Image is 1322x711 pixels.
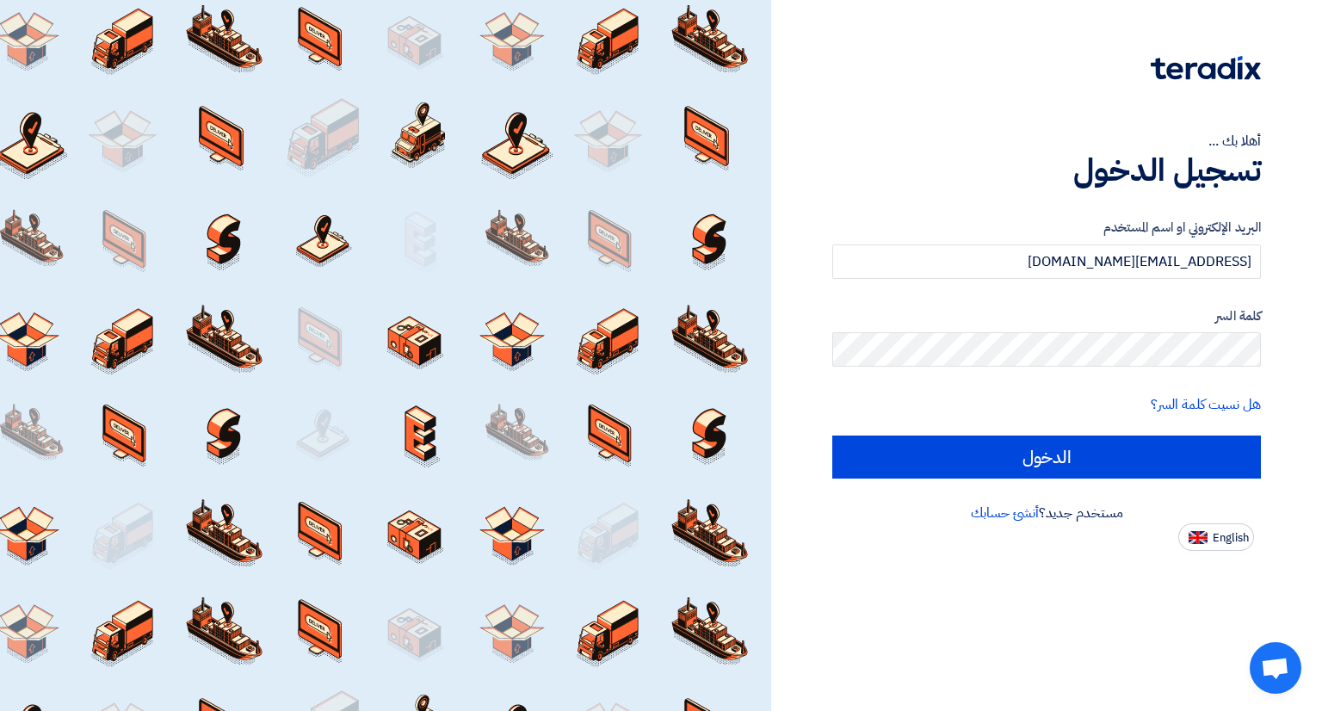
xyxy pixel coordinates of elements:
a: Open chat [1250,642,1301,694]
label: البريد الإلكتروني او اسم المستخدم [832,218,1261,238]
input: الدخول [832,436,1261,479]
button: English [1178,523,1254,551]
span: English [1213,532,1249,544]
label: كلمة السر [832,306,1261,326]
a: أنشئ حسابك [971,503,1039,523]
img: en-US.png [1189,531,1208,544]
h1: تسجيل الدخول [832,151,1261,189]
a: هل نسيت كلمة السر؟ [1151,394,1261,415]
div: أهلا بك ... [832,131,1261,151]
input: أدخل بريد العمل الإلكتروني او اسم المستخدم الخاص بك ... [832,244,1261,279]
img: Teradix logo [1151,56,1261,80]
div: مستخدم جديد؟ [832,503,1261,523]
